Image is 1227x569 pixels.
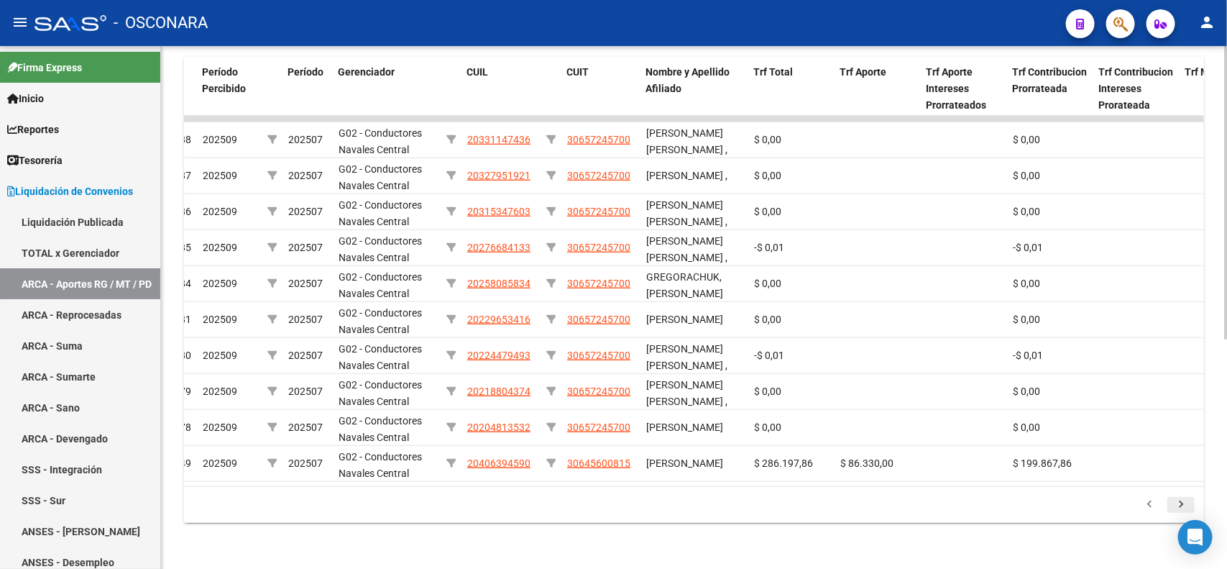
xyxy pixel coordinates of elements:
[1013,422,1040,433] span: $ 0,00
[203,278,237,289] span: 202509
[197,57,262,120] datatable-header-cell: Período Percibido
[754,206,781,217] span: $ 0,00
[1013,134,1040,145] span: $ 0,00
[754,134,781,145] span: $ 0,00
[646,422,723,433] span: [PERSON_NAME]
[646,343,727,371] span: [PERSON_NAME] [PERSON_NAME] ,
[467,170,530,181] span: 20327951921
[646,271,723,299] span: GREGORACHUK, [PERSON_NAME]
[754,314,781,325] span: $ 0,00
[203,134,237,145] span: 202509
[567,278,630,289] span: 30657245700
[467,66,489,78] span: CUIL
[288,170,323,181] span: 202507
[754,422,781,433] span: $ 0,00
[288,66,324,78] span: Período
[339,199,422,227] span: G02 - Conductores Navales Central
[754,242,784,253] span: -$ 0,01
[567,422,630,433] span: 30657245700
[203,66,247,94] span: Período Percibido
[339,271,422,299] span: G02 - Conductores Navales Central
[567,314,630,325] span: 30657245700
[567,242,630,253] span: 30657245700
[1013,66,1088,94] span: Trf Contribucion Prorrateada
[288,206,323,217] span: 202507
[203,170,237,181] span: 202509
[646,127,727,155] span: [PERSON_NAME] [PERSON_NAME] ,
[754,458,813,469] span: $ 286.197,86
[339,235,422,263] span: G02 - Conductores Navales Central
[467,386,530,397] span: 20218804374
[646,458,723,469] span: [PERSON_NAME]
[467,206,530,217] span: 20315347603
[567,350,630,361] span: 30657245700
[203,386,237,397] span: 202509
[282,57,333,120] datatable-header-cell: Período
[646,170,727,181] span: [PERSON_NAME] ,
[203,458,237,469] span: 202509
[1013,350,1043,361] span: -$ 0,01
[12,14,29,31] mat-icon: menu
[1013,458,1072,469] span: $ 199.867,86
[339,379,422,407] span: G02 - Conductores Navales Central
[754,350,784,361] span: -$ 0,01
[567,206,630,217] span: 30657245700
[203,350,237,361] span: 202509
[754,170,781,181] span: $ 0,00
[567,170,630,181] span: 30657245700
[467,422,530,433] span: 20204813532
[646,66,730,94] span: Nombre y Apellido Afiliado
[561,57,640,120] datatable-header-cell: CUIT
[7,183,133,199] span: Liquidación de Convenios
[840,458,893,469] span: $ 86.330,00
[754,66,794,78] span: Trf Total
[567,66,589,78] span: CUIT
[1007,57,1093,120] datatable-header-cell: Trf Contribucion Prorrateada
[339,127,422,155] span: G02 - Conductores Navales Central
[1178,520,1213,555] div: Open Intercom Messenger
[646,235,727,263] span: [PERSON_NAME] [PERSON_NAME] ,
[840,66,887,78] span: Trf Aporte
[921,57,1007,120] datatable-header-cell: Trf Aporte Intereses Prorrateados
[748,57,835,120] datatable-header-cell: Trf Total
[467,314,530,325] span: 20229653416
[114,7,208,39] span: - OSCONARA
[339,451,422,479] span: G02 - Conductores Navales Central
[567,134,630,145] span: 30657245700
[1013,314,1040,325] span: $ 0,00
[754,278,781,289] span: $ 0,00
[7,153,63,168] span: Tesorería
[288,242,323,253] span: 202507
[339,66,395,78] span: Gerenciador
[203,314,237,325] span: 202509
[288,314,323,325] span: 202507
[203,422,237,433] span: 202509
[1093,57,1180,120] datatable-header-cell: Trf Contribucion Intereses Prorateada
[339,343,422,371] span: G02 - Conductores Navales Central
[288,458,323,469] span: 202507
[203,242,237,253] span: 202509
[1136,497,1163,513] a: go to previous page
[646,379,727,407] span: [PERSON_NAME] [PERSON_NAME] ,
[288,386,323,397] span: 202507
[339,307,422,335] span: G02 - Conductores Navales Central
[467,242,530,253] span: 20276684133
[1013,206,1040,217] span: $ 0,00
[754,386,781,397] span: $ 0,00
[7,91,44,106] span: Inicio
[7,122,59,137] span: Reportes
[288,422,323,433] span: 202507
[333,57,441,120] datatable-header-cell: Gerenciador
[467,278,530,289] span: 20258085834
[461,57,541,120] datatable-header-cell: CUIL
[1167,497,1195,513] a: go to next page
[646,314,723,325] span: [PERSON_NAME]
[640,57,748,120] datatable-header-cell: Nombre y Apellido Afiliado
[567,458,630,469] span: 30645600815
[1013,170,1040,181] span: $ 0,00
[467,458,530,469] span: 20406394590
[835,57,921,120] datatable-header-cell: Trf Aporte
[1013,242,1043,253] span: -$ 0,01
[567,386,630,397] span: 30657245700
[1198,14,1215,31] mat-icon: person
